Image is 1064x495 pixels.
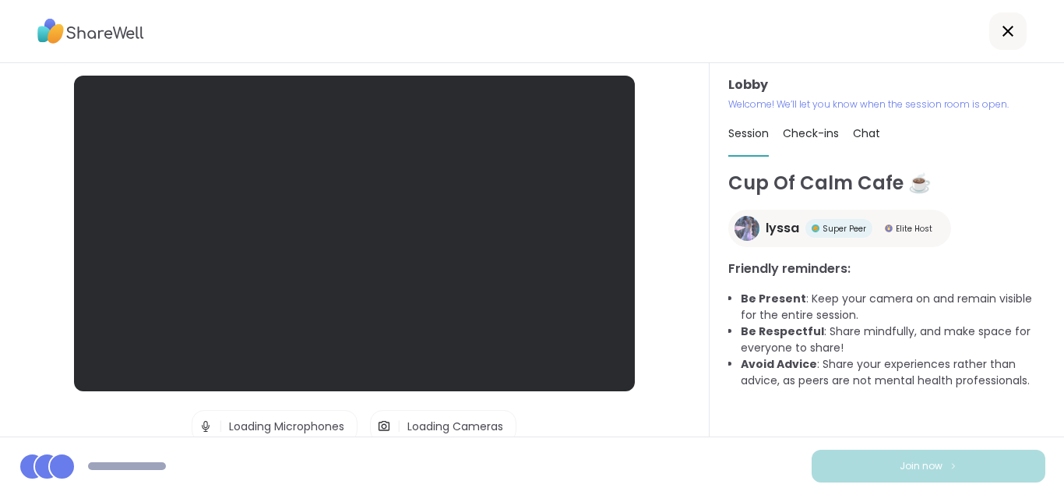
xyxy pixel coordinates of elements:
span: Chat [853,126,880,141]
p: Welcome! We’ll let you know when the session room is open. [728,97,1045,111]
img: Elite Host [885,225,893,232]
span: Super Peer [823,223,866,235]
b: Avoid Advice [741,356,817,372]
h1: Cup Of Calm Cafe ☕️ [728,169,1045,197]
img: Microphone [199,411,213,442]
span: Join now [900,459,942,473]
li: : Share your experiences rather than advice, as peers are not mental health professionals. [741,356,1045,389]
span: Session [728,126,769,141]
a: lyssalyssaSuper PeerSuper PeerElite HostElite Host [728,210,951,247]
span: Loading Cameras [407,419,503,434]
img: Camera [377,411,391,442]
img: lyssa [735,216,759,241]
img: ShareWell Logomark [949,461,958,470]
span: Loading Microphones [229,419,344,434]
span: lyssa [766,219,799,238]
span: Elite Host [896,223,932,235]
li: : Share mindfully, and make space for everyone to share! [741,324,1045,356]
h3: Friendly reminders: [728,260,1045,278]
img: Super Peer [812,225,819,232]
button: Join now [812,450,1045,483]
span: Check-ins [783,126,839,141]
b: Be Present [741,291,806,306]
span: | [219,411,223,442]
li: : Keep your camera on and remain visible for the entire session. [741,291,1045,324]
img: ShareWell Logo [37,13,144,49]
h3: Lobby [728,76,1045,94]
span: | [397,411,401,442]
b: Be Respectful [741,324,824,339]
